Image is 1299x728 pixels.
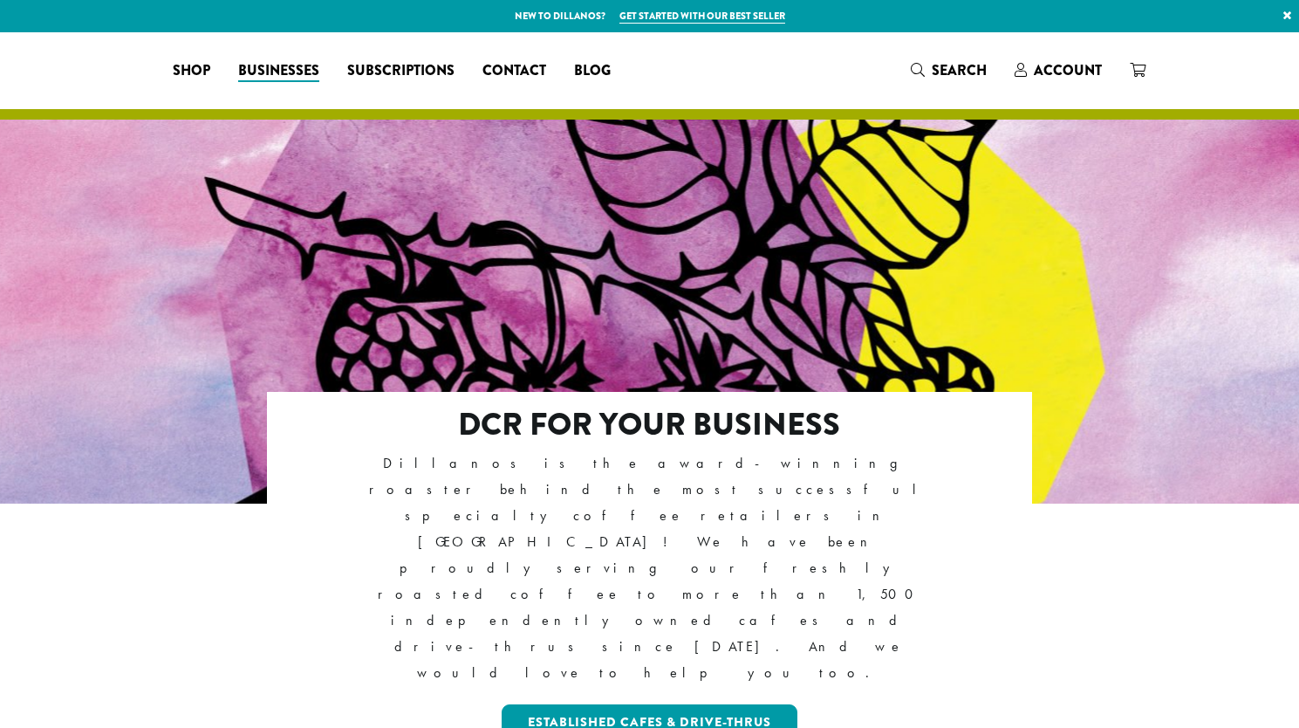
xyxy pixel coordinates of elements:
[1034,60,1102,80] span: Account
[173,60,210,82] span: Shop
[159,57,224,85] a: Shop
[619,9,785,24] a: Get started with our best seller
[482,60,546,82] span: Contact
[574,60,611,82] span: Blog
[347,60,455,82] span: Subscriptions
[897,56,1001,85] a: Search
[342,406,957,443] h2: DCR FOR YOUR BUSINESS
[238,60,319,82] span: Businesses
[932,60,987,80] span: Search
[342,450,957,687] p: Dillanos is the award-winning roaster behind the most successful specialty coffee retailers in [G...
